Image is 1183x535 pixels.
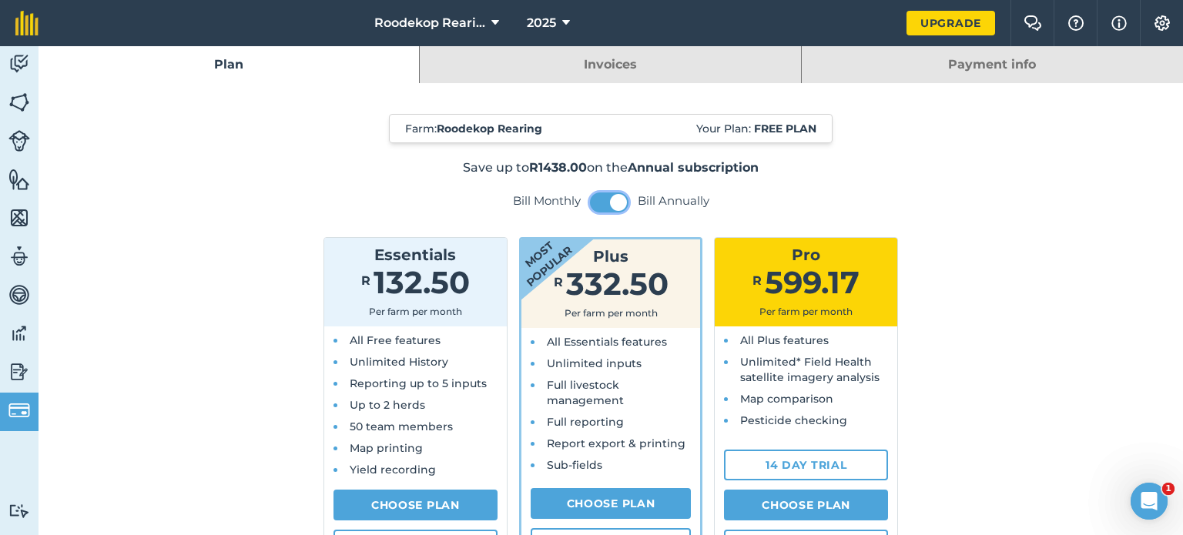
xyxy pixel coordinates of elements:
[638,193,709,209] label: Bill Annually
[554,275,563,289] span: R
[39,46,419,83] a: Plan
[752,273,762,288] span: R
[8,400,30,421] img: svg+xml;base64,PD94bWwgdmVyc2lvbj0iMS4wIiBlbmNvZGluZz0idXRmLTgiPz4KPCEtLSBHZW5lcmF0b3I6IEFkb2JlIE...
[529,160,587,175] strong: R1438.00
[350,420,453,433] span: 50 team members
[547,436,685,450] span: Report export & printing
[8,283,30,306] img: svg+xml;base64,PD94bWwgdmVyc2lvbj0iMS4wIiBlbmNvZGluZz0idXRmLTgiPz4KPCEtLSBHZW5lcmF0b3I6IEFkb2JlIE...
[566,265,669,303] span: 332.50
[792,246,820,264] span: Pro
[374,14,485,32] span: Roodekop Rearing
[15,11,39,35] img: fieldmargin Logo
[8,130,30,152] img: svg+xml;base64,PD94bWwgdmVyc2lvbj0iMS4wIiBlbmNvZGluZz0idXRmLTgiPz4KPCEtLSBHZW5lcmF0b3I6IEFkb2JlIE...
[333,490,498,520] a: Choose Plan
[547,356,642,370] span: Unlimited inputs
[475,195,602,312] strong: Most popular
[547,415,624,429] span: Full reporting
[8,245,30,268] img: svg+xml;base64,PD94bWwgdmVyc2lvbj0iMS4wIiBlbmNvZGluZz0idXRmLTgiPz4KPCEtLSBHZW5lcmF0b3I6IEFkb2JlIE...
[8,168,30,191] img: svg+xml;base64,PHN2ZyB4bWxucz0iaHR0cDovL3d3dy53My5vcmcvMjAwMC9zdmciIHdpZHRoPSI1NiIgaGVpZ2h0PSI2MC...
[547,458,602,472] span: Sub-fields
[8,322,30,345] img: svg+xml;base64,PD94bWwgdmVyc2lvbj0iMS4wIiBlbmNvZGluZz0idXRmLTgiPz4KPCEtLSBHZW5lcmF0b3I6IEFkb2JlIE...
[437,122,542,135] strong: Roodekop Rearing
[802,46,1183,83] a: Payment info
[369,306,462,317] span: Per farm per month
[8,206,30,229] img: svg+xml;base64,PHN2ZyB4bWxucz0iaHR0cDovL3d3dy53My5vcmcvMjAwMC9zdmciIHdpZHRoPSI1NiIgaGVpZ2h0PSI2MC...
[740,413,847,427] span: Pesticide checking
[740,392,833,406] span: Map comparison
[8,91,30,114] img: svg+xml;base64,PHN2ZyB4bWxucz0iaHR0cDovL3d3dy53My5vcmcvMjAwMC9zdmciIHdpZHRoPSI1NiIgaGVpZ2h0PSI2MC...
[547,335,667,349] span: All Essentials features
[1131,483,1168,520] iframe: Intercom live chat
[531,488,692,519] a: Choose Plan
[350,333,441,347] span: All Free features
[724,490,888,520] a: Choose Plan
[350,441,423,455] span: Map printing
[8,360,30,383] img: svg+xml;base64,PD94bWwgdmVyc2lvbj0iMS4wIiBlbmNvZGluZz0idXRmLTgiPz4KPCEtLSBHZW5lcmF0b3I6IEFkb2JlIE...
[547,378,624,407] span: Full livestock management
[724,450,888,480] a: 14 day trial
[527,14,556,32] span: 2025
[593,247,628,266] span: Plus
[1111,14,1127,32] img: svg+xml;base64,PHN2ZyB4bWxucz0iaHR0cDovL3d3dy53My5vcmcvMjAwMC9zdmciIHdpZHRoPSIxNyIgaGVpZ2h0PSIxNy...
[754,122,816,135] strong: Free plan
[374,246,456,264] span: Essentials
[1153,15,1171,31] img: A cog icon
[1162,483,1175,495] span: 1
[565,307,658,319] span: Per farm per month
[219,159,1004,177] p: Save up to on the
[1067,15,1085,31] img: A question mark icon
[740,333,829,347] span: All Plus features
[350,376,487,390] span: Reporting up to 5 inputs
[420,46,800,83] a: Invoices
[374,263,470,301] span: 132.50
[907,11,995,35] a: Upgrade
[513,193,581,209] label: Bill Monthly
[696,121,816,136] span: Your Plan:
[405,121,542,136] span: Farm :
[350,398,425,412] span: Up to 2 herds
[361,273,370,288] span: R
[1024,15,1042,31] img: Two speech bubbles overlapping with the left bubble in the forefront
[628,160,759,175] strong: Annual subscription
[759,306,853,317] span: Per farm per month
[350,463,436,476] span: Yield recording
[350,355,448,369] span: Unlimited History
[740,355,880,384] span: Unlimited* Field Health satellite imagery analysis
[8,52,30,75] img: svg+xml;base64,PD94bWwgdmVyc2lvbj0iMS4wIiBlbmNvZGluZz0idXRmLTgiPz4KPCEtLSBHZW5lcmF0b3I6IEFkb2JlIE...
[8,503,30,518] img: svg+xml;base64,PD94bWwgdmVyc2lvbj0iMS4wIiBlbmNvZGluZz0idXRmLTgiPz4KPCEtLSBHZW5lcmF0b3I6IEFkb2JlIE...
[765,263,860,301] span: 599.17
